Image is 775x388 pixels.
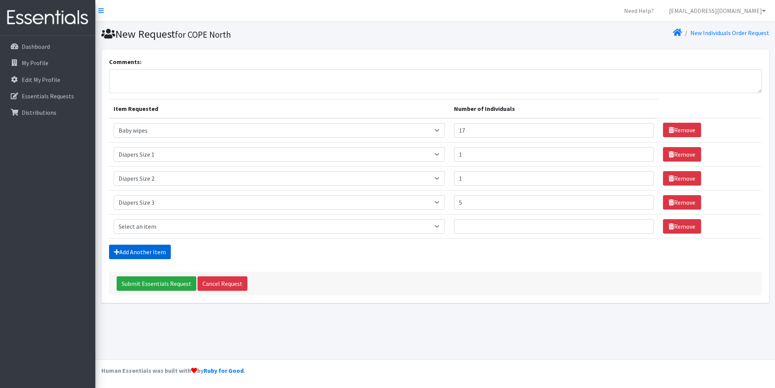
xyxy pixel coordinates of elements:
a: [EMAIL_ADDRESS][DOMAIN_NAME] [663,3,772,18]
a: Remove [663,171,701,186]
a: Distributions [3,105,92,120]
th: Number of Individuals [449,99,658,118]
p: Edit My Profile [22,76,60,83]
a: New Individuals Order Request [690,29,769,37]
p: Dashboard [22,43,50,50]
a: Remove [663,219,701,234]
p: My Profile [22,59,48,67]
small: for COPE North [175,29,231,40]
a: Cancel Request [197,276,247,291]
a: Need Help? [618,3,660,18]
input: Submit Essentials Request [117,276,196,291]
a: Remove [663,195,701,210]
a: Edit My Profile [3,72,92,87]
label: Comments: [109,57,141,66]
a: Ruby for Good [204,367,244,374]
p: Essentials Requests [22,92,74,100]
img: HumanEssentials [3,5,92,30]
a: Essentials Requests [3,88,92,104]
a: Dashboard [3,39,92,54]
th: Item Requested [109,99,449,118]
p: Distributions [22,109,56,116]
a: My Profile [3,55,92,71]
h1: New Request [101,27,433,41]
strong: Human Essentials was built with by . [101,367,245,374]
a: Add Another Item [109,245,171,259]
a: Remove [663,123,701,137]
a: Remove [663,147,701,162]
